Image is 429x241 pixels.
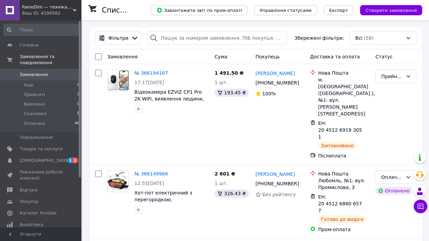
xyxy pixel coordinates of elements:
span: Збережені фільтри: [294,35,344,41]
div: [PHONE_NUMBER] [254,78,299,88]
div: Ваш ID: 4106582 [22,10,81,16]
span: Статус [375,54,393,59]
span: 12:55[DATE] [134,181,164,186]
a: № 366149966 [134,171,168,177]
span: Скасовані [24,111,47,117]
div: Оплачено [381,173,403,181]
span: Замовлення [107,54,137,59]
span: FainoDim — техніка, що створює затишок [22,4,73,10]
span: Товари та послуги [20,146,63,152]
button: Чат з покупцем [414,200,427,213]
span: Покупці [20,199,38,205]
span: 3 [77,92,79,98]
span: Повідомлення [20,134,53,141]
a: [PERSON_NAME] [256,171,295,178]
div: 326.43 ₴ [214,189,248,198]
span: Каталог ProSale [20,210,56,216]
div: Пром-оплата [318,226,370,233]
span: [DEMOGRAPHIC_DATA] [20,157,70,164]
a: Хот-пот електричний з перегородкою, антипригарний [GEOGRAPHIC_DATA] 6 л для Shabu Shabu [134,190,204,223]
a: Фото товару [107,170,129,192]
span: ЕН: 20 4512 6919 3051 [318,120,362,140]
span: Управління статусами [260,8,312,13]
img: Фото товару [108,71,129,91]
span: Замовлення [20,72,48,78]
span: Покупець [256,54,280,59]
span: ЕН: 20 4512 6860 6577 [318,194,362,213]
span: Прийняті [24,92,45,98]
span: Показники роботи компанії [20,169,63,181]
span: 1 [68,157,73,163]
span: 1 шт. [214,181,228,186]
span: Експорт [329,8,348,13]
span: 0 [77,82,79,88]
a: Фото товару [107,70,129,91]
span: Створити замовлення [366,8,417,13]
span: Всі [355,35,362,41]
span: 1 шт. [214,80,228,85]
div: Любомль, №1: вул. Промислова, 3 [318,177,370,191]
a: № 366194167 [134,70,168,76]
a: Відеокамера EZVIZ CP1 Pro 2K WiFi, виявлення людини, нічне бачення, двосторонній звук [134,89,207,115]
div: Оплачено [375,187,412,195]
div: [PHONE_NUMBER] [254,179,299,188]
button: Експорт [324,5,354,15]
span: Замовлення та повідомлення [20,54,81,66]
span: Виконані [24,101,45,107]
span: Без рейтингу [262,192,296,197]
span: 1 [73,157,78,163]
span: Фільтри [108,35,128,41]
div: Післяплата [318,152,370,159]
span: Завантажити звіт по пром-оплаті [156,7,242,13]
span: Доставка та оплата [310,54,360,59]
span: 0 [77,101,79,107]
span: 100% [262,91,276,96]
span: Головна [20,42,39,48]
span: 1 491.50 ₴ [214,70,244,76]
button: Управління статусами [254,5,317,15]
a: Створити замовлення [353,7,422,13]
span: 2 601 ₴ [214,171,235,177]
span: Cума [214,54,227,59]
div: Готово до видачі [318,215,367,223]
span: Аналітика [20,222,43,228]
span: Нові [24,82,34,88]
input: Пошук [3,24,80,36]
div: Прийнято [381,73,403,80]
span: 46 [75,120,79,127]
span: Оплачені [24,120,45,127]
span: 9 [77,111,79,117]
a: [PERSON_NAME] [256,70,295,77]
span: 17:17[DATE] [134,80,164,85]
input: Пошук за номером замовлення, ПІБ покупця, номером телефону, Email, номером накладної [147,31,287,45]
button: Створити замовлення [360,5,422,15]
div: м. [GEOGRAPHIC_DATA] ([GEOGRAPHIC_DATA].), №1: вул. [PERSON_NAME][STREET_ADDRESS] [318,76,370,117]
div: Заплановано [318,142,357,150]
div: 193.45 ₴ [214,89,248,97]
img: Фото товару [108,172,129,190]
div: Нова Пошта [318,70,370,76]
button: Завантажити звіт по пром-оплаті [151,5,247,15]
span: (58) [364,35,374,41]
h1: Список замовлень [102,6,171,14]
div: Нова Пошта [318,170,370,177]
span: Відгуки [20,187,37,193]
